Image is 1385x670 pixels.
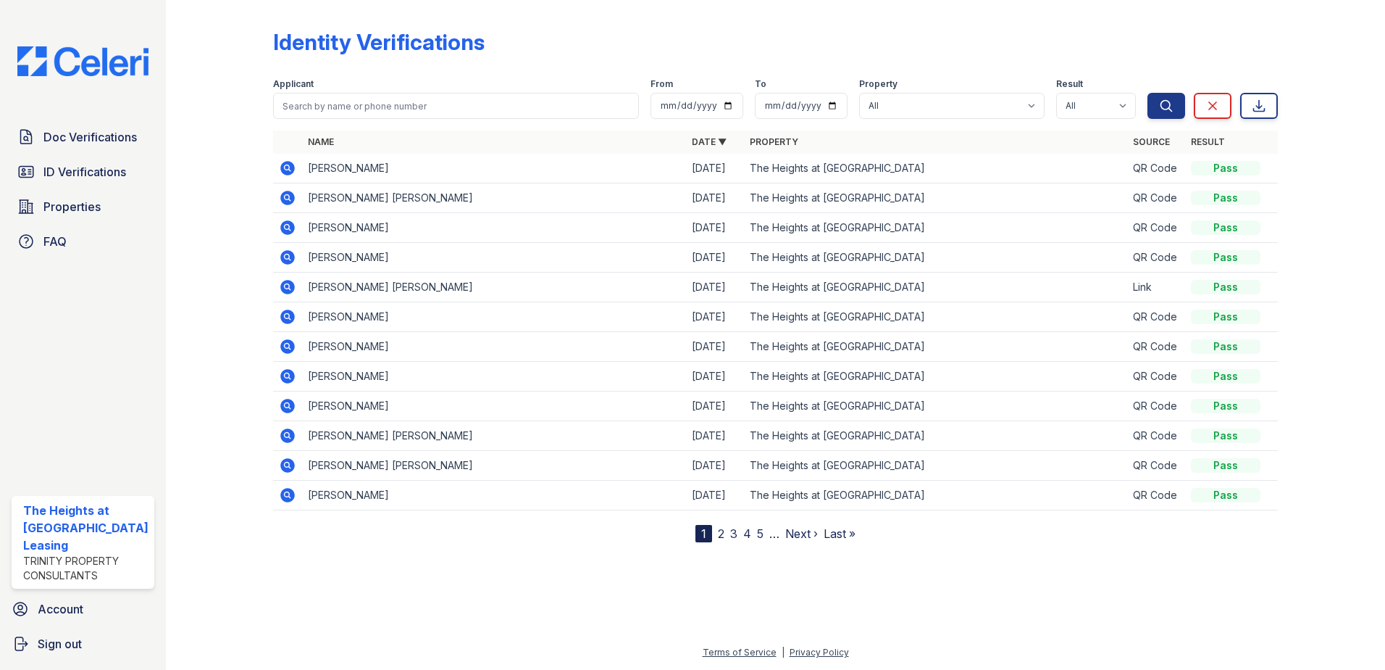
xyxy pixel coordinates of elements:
[1127,183,1185,213] td: QR Code
[1127,332,1185,362] td: QR Code
[769,525,779,542] span: …
[686,213,744,243] td: [DATE]
[744,362,1128,392] td: The Heights at [GEOGRAPHIC_DATA]
[1127,243,1185,273] td: QR Code
[1127,392,1185,421] td: QR Code
[782,647,784,658] div: |
[686,481,744,510] td: [DATE]
[302,451,686,481] td: [PERSON_NAME] [PERSON_NAME]
[790,647,849,658] a: Privacy Policy
[744,481,1128,510] td: The Heights at [GEOGRAPHIC_DATA]
[302,273,686,302] td: [PERSON_NAME] [PERSON_NAME]
[686,183,744,213] td: [DATE]
[1191,136,1225,147] a: Result
[1127,421,1185,451] td: QR Code
[43,233,67,250] span: FAQ
[1133,136,1170,147] a: Source
[686,273,744,302] td: [DATE]
[273,29,485,55] div: Identity Verifications
[1127,213,1185,243] td: QR Code
[744,421,1128,451] td: The Heights at [GEOGRAPHIC_DATA]
[1191,458,1260,473] div: Pass
[308,136,334,147] a: Name
[744,451,1128,481] td: The Heights at [GEOGRAPHIC_DATA]
[1191,161,1260,175] div: Pass
[744,213,1128,243] td: The Heights at [GEOGRAPHIC_DATA]
[1127,481,1185,510] td: QR Code
[686,302,744,332] td: [DATE]
[1191,399,1260,413] div: Pass
[744,243,1128,273] td: The Heights at [GEOGRAPHIC_DATA]
[43,198,101,215] span: Properties
[744,332,1128,362] td: The Heights at [GEOGRAPHIC_DATA]
[1191,220,1260,235] div: Pass
[1191,310,1260,324] div: Pass
[859,78,897,90] label: Property
[302,183,686,213] td: [PERSON_NAME] [PERSON_NAME]
[686,392,744,421] td: [DATE]
[686,451,744,481] td: [DATE]
[686,332,744,362] td: [DATE]
[12,123,154,152] a: Doc Verifications
[744,273,1128,302] td: The Heights at [GEOGRAPHIC_DATA]
[302,243,686,273] td: [PERSON_NAME]
[12,192,154,221] a: Properties
[302,362,686,392] td: [PERSON_NAME]
[273,93,640,119] input: Search by name or phone number
[686,421,744,451] td: [DATE]
[686,362,744,392] td: [DATE]
[6,595,160,624] a: Account
[1127,451,1185,481] td: QR Code
[302,213,686,243] td: [PERSON_NAME]
[1191,280,1260,294] div: Pass
[302,332,686,362] td: [PERSON_NAME]
[755,78,766,90] label: To
[23,502,148,554] div: The Heights at [GEOGRAPHIC_DATA] Leasing
[686,154,744,183] td: [DATE]
[1191,429,1260,443] div: Pass
[302,392,686,421] td: [PERSON_NAME]
[273,78,314,90] label: Applicant
[1127,154,1185,183] td: QR Code
[6,629,160,658] a: Sign out
[1127,273,1185,302] td: Link
[650,78,673,90] label: From
[38,635,82,653] span: Sign out
[302,302,686,332] td: [PERSON_NAME]
[38,600,83,618] span: Account
[750,136,798,147] a: Property
[1056,78,1083,90] label: Result
[785,526,818,541] a: Next ›
[43,128,137,146] span: Doc Verifications
[744,154,1128,183] td: The Heights at [GEOGRAPHIC_DATA]
[302,154,686,183] td: [PERSON_NAME]
[43,163,126,181] span: ID Verifications
[757,526,763,541] a: 5
[744,392,1128,421] td: The Heights at [GEOGRAPHIC_DATA]
[824,526,855,541] a: Last »
[1191,488,1260,502] div: Pass
[744,183,1128,213] td: The Heights at [GEOGRAPHIC_DATA]
[12,157,154,186] a: ID Verifications
[12,227,154,256] a: FAQ
[23,554,148,583] div: Trinity Property Consultants
[730,526,737,541] a: 3
[686,243,744,273] td: [DATE]
[302,481,686,510] td: [PERSON_NAME]
[1127,362,1185,392] td: QR Code
[1191,339,1260,354] div: Pass
[1191,369,1260,384] div: Pass
[744,302,1128,332] td: The Heights at [GEOGRAPHIC_DATA]
[743,526,751,541] a: 4
[6,46,160,76] img: CE_Logo_Blue-a8612792a0a2168367f1c8372b55b34899dd931a85d93a1a3d3e32e68fde9ad4.png
[1191,191,1260,205] div: Pass
[718,526,724,541] a: 2
[302,421,686,451] td: [PERSON_NAME] [PERSON_NAME]
[703,647,777,658] a: Terms of Service
[695,525,712,542] div: 1
[1191,250,1260,265] div: Pass
[1127,302,1185,332] td: QR Code
[692,136,727,147] a: Date ▼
